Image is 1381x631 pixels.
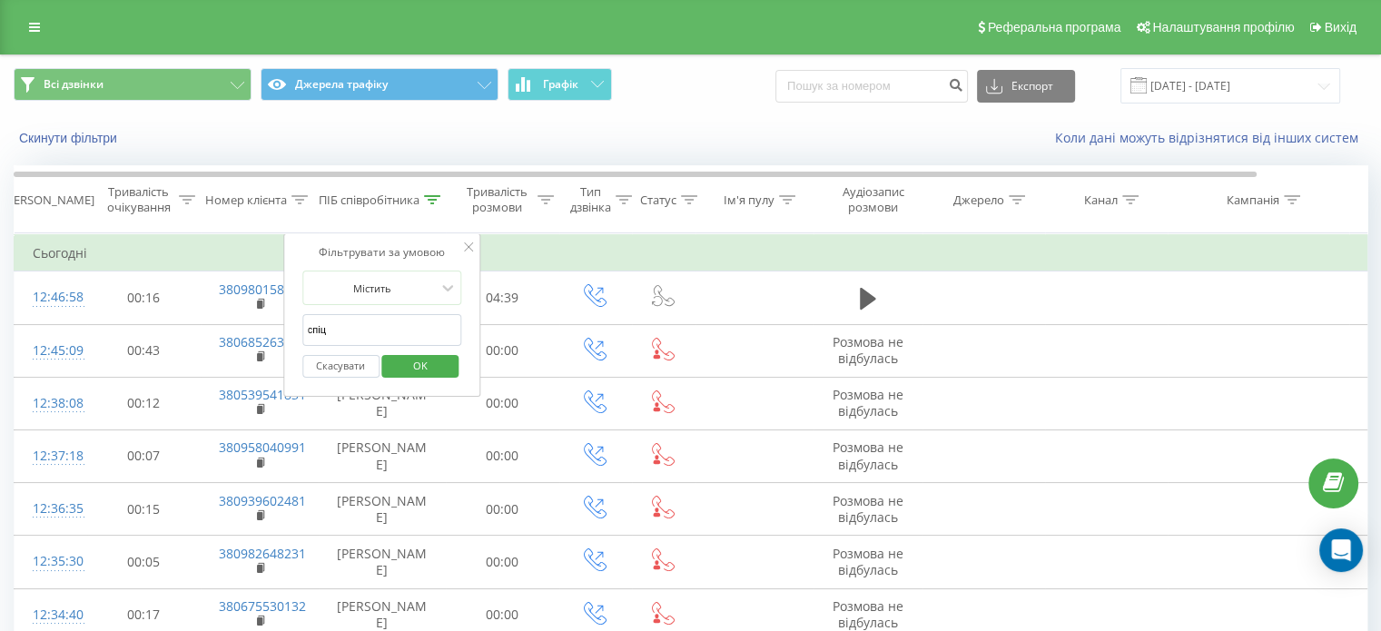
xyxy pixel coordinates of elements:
[319,536,446,588] td: [PERSON_NAME]
[302,314,462,346] input: Введіть значення
[103,184,174,215] div: Тривалість очікування
[1319,528,1363,572] div: Open Intercom Messenger
[3,192,94,208] div: [PERSON_NAME]
[44,77,104,92] span: Всі дзвінки
[977,70,1075,103] button: Експорт
[33,491,69,527] div: 12:36:35
[319,192,419,208] div: ПІБ співробітника
[446,536,559,588] td: 00:00
[219,333,306,350] a: 380685263328
[205,192,287,208] div: Номер клієнта
[219,281,306,298] a: 380980158063
[33,280,69,315] div: 12:46:58
[829,184,917,215] div: Аудіозапис розмови
[382,355,459,378] button: OK
[446,324,559,377] td: 00:00
[14,130,126,146] button: Скинути фільтри
[446,271,559,324] td: 04:39
[87,377,201,429] td: 00:12
[1084,192,1118,208] div: Канал
[953,192,1004,208] div: Джерело
[833,333,903,367] span: Розмова не відбулась
[319,483,446,536] td: [PERSON_NAME]
[508,68,612,101] button: Графік
[33,439,69,474] div: 12:37:18
[640,192,676,208] div: Статус
[33,386,69,421] div: 12:38:08
[724,192,774,208] div: Ім'я пулу
[833,545,903,578] span: Розмова не відбулась
[87,429,201,482] td: 00:07
[1152,20,1294,35] span: Налаштування профілю
[302,355,380,378] button: Скасувати
[87,483,201,536] td: 00:15
[446,429,559,482] td: 00:00
[319,429,446,482] td: [PERSON_NAME]
[988,20,1121,35] span: Реферальна програма
[833,597,903,631] span: Розмова не відбулась
[1325,20,1356,35] span: Вихід
[87,271,201,324] td: 00:16
[219,545,306,562] a: 380982648231
[833,386,903,419] span: Розмова не відбулась
[446,377,559,429] td: 00:00
[219,492,306,509] a: 380939602481
[446,483,559,536] td: 00:00
[1227,192,1279,208] div: Кампанія
[14,68,252,101] button: Всі дзвінки
[87,536,201,588] td: 00:05
[543,78,578,91] span: Графік
[87,324,201,377] td: 00:43
[833,492,903,526] span: Розмова не відбулась
[319,377,446,429] td: [PERSON_NAME]
[570,184,611,215] div: Тип дзвінка
[775,70,968,103] input: Пошук за номером
[1055,129,1367,146] a: Коли дані можуть відрізнятися вiд інших систем
[395,351,446,380] span: OK
[219,439,306,456] a: 380958040991
[833,439,903,472] span: Розмова не відбулась
[33,544,69,579] div: 12:35:30
[302,243,462,261] div: Фільтрувати за умовою
[461,184,533,215] div: Тривалість розмови
[33,333,69,369] div: 12:45:09
[261,68,498,101] button: Джерела трафіку
[219,597,306,615] a: 380675530132
[219,386,306,403] a: 380539541831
